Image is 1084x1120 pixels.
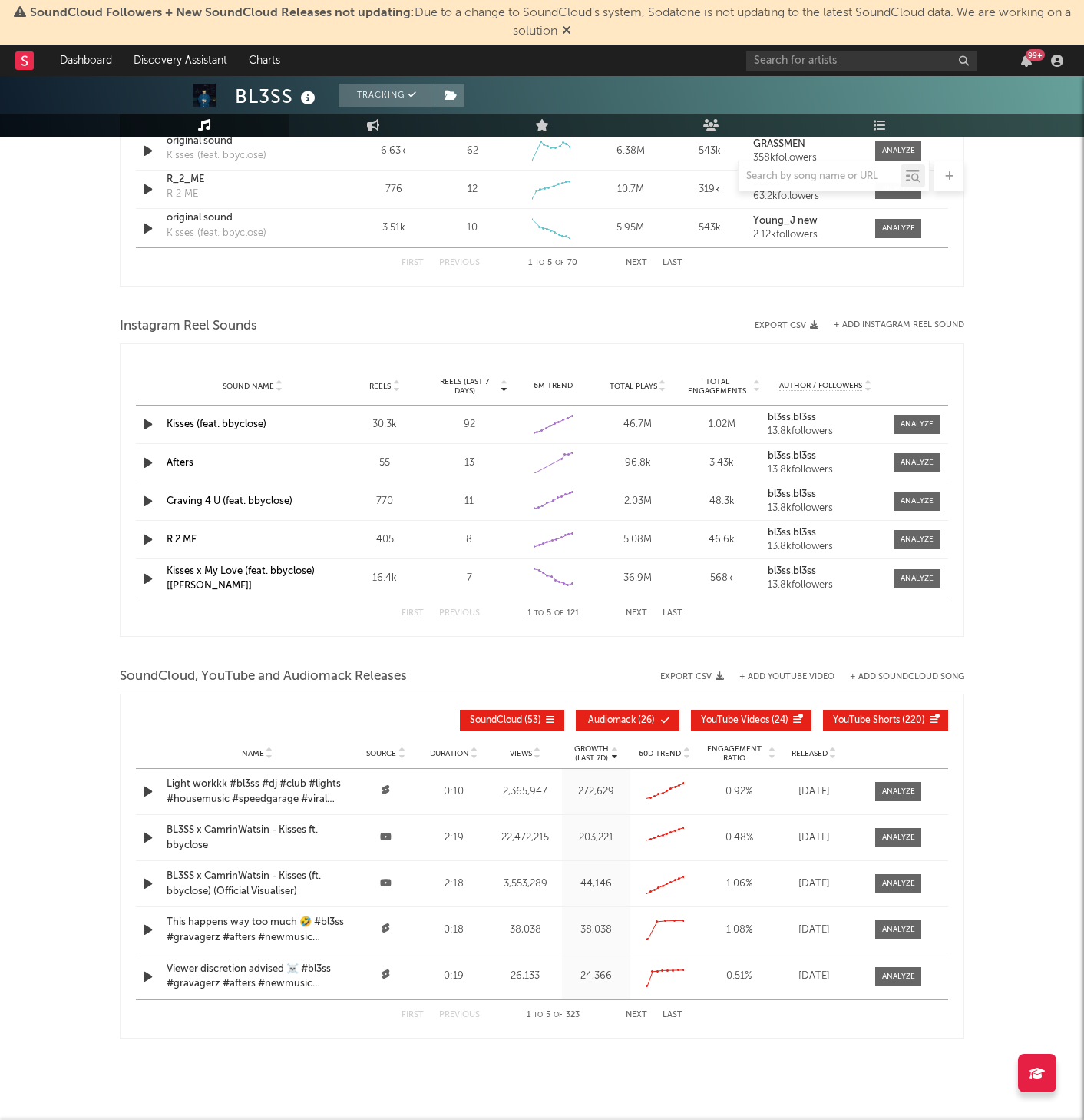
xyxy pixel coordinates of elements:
[510,749,532,758] span: Views
[431,417,507,432] div: 92
[753,216,818,226] strong: Young_J new
[783,830,844,846] div: [DATE]
[167,869,348,899] div: BL3SS x CamrinWatsin - Kisses (ft. bbyclose) (Official Visualiser)
[600,571,676,586] div: 36.9M
[663,609,682,618] button: Last
[424,784,484,800] div: 0:10
[511,254,595,273] div: 1 5 70
[123,45,238,76] a: Discovery Assistant
[566,876,626,892] div: 44,146
[702,969,775,984] div: 0.51 %
[702,744,766,763] span: Engagement Ratio
[535,260,544,267] span: to
[600,456,676,471] div: 96.8k
[574,754,609,763] p: (Last 7d)
[30,7,1071,38] span: : Due to a change to SoundCloud's system, Sodatone is not updating to the latest SoundCloud data....
[768,413,883,423] a: bl3ss.bl3ss
[702,830,775,846] div: 0.48 %
[684,532,761,548] div: 46.6k
[167,823,348,853] a: BL3SS x CamrinWatsin - Kisses ft. bbyclose
[753,139,805,149] strong: GRASSMEN
[439,609,480,618] button: Previous
[600,417,676,432] div: 46.7M
[566,969,626,984] div: 24,366
[768,489,883,500] a: bl3ss.bl3ss
[439,259,480,267] button: Previous
[120,668,407,686] span: SoundCloud, YouTube and Audiomack Releases
[768,413,816,422] strong: bl3ss.bl3ss
[358,144,429,159] div: 6.63k
[600,494,676,509] div: 2.03M
[534,610,544,617] span: to
[402,609,424,618] button: First
[346,417,423,432] div: 30.3k
[768,451,816,461] strong: bl3ss.bl3ss
[701,716,769,725] span: YouTube Videos
[167,226,266,241] div: Kisses (feat. bbyclose)
[674,220,745,236] div: 543k
[167,419,266,429] a: Kisses (feat. bbyclose)
[724,673,834,681] div: + Add YouTube Video
[467,144,478,159] div: 62
[167,535,197,545] a: R 2 ME
[346,571,423,586] div: 16.4k
[167,915,348,945] a: This happens way too much 🤣 #bl3ss #gravagerz #afters #newmusic #speedgarage #summer #shorts #fyp
[833,716,900,725] span: YouTube Shorts
[586,716,656,725] span: ( 26 )
[167,187,198,202] div: R 2 ME
[834,321,964,330] button: + Add Instagram Reel Sound
[595,144,666,159] div: 6.38M
[167,962,348,992] a: Viewer discretion advised ☠️ #bl3ss #gravagerz #afters #newmusic #housemusic #speedgarage #fyp
[818,321,964,330] div: + Add Instagram Reel Sound
[223,382,274,391] span: Sound Name
[746,51,977,71] input: Search for artists
[792,749,828,758] span: Released
[768,528,816,538] strong: bl3ss.bl3ss
[492,830,559,846] div: 22,472,215
[431,532,507,548] div: 8
[402,259,424,267] button: First
[346,456,423,471] div: 55
[346,532,423,548] div: 405
[167,210,327,226] a: original sound
[49,45,123,76] a: Dashboard
[768,580,883,591] div: 13.8k followers
[600,532,676,548] div: 5.08M
[753,191,860,202] div: 63.2k followers
[511,605,595,623] div: 1 5 121
[783,876,844,892] div: [DATE]
[674,144,745,159] div: 543k
[492,969,559,984] div: 26,133
[470,716,522,725] span: SoundCloud
[768,566,883,577] a: bl3ss.bl3ss
[768,489,816,499] strong: bl3ss.bl3ss
[663,259,682,267] button: Last
[339,84,435,107] button: Tracking
[120,317,257,336] span: Instagram Reel Sounds
[768,451,883,462] a: bl3ss.bl3ss
[511,1006,595,1025] div: 1 5 323
[684,417,761,432] div: 1.02M
[739,673,834,681] button: + Add YouTube Video
[626,259,647,267] button: Next
[515,380,592,392] div: 6M Trend
[574,744,609,754] p: Growth
[554,610,563,617] span: of
[684,494,761,509] div: 48.3k
[167,777,348,807] a: Light workkk #bl3ss #dj #club #lights #housemusic #speedgarage #viral #fyp
[235,84,319,109] div: BL3SS
[753,139,860,150] a: GRASSMEN
[1026,49,1045,61] div: 99 +
[595,220,666,236] div: 5.95M
[424,969,484,984] div: 0:19
[460,710,564,731] button: SoundCloud(53)
[626,1011,647,1019] button: Next
[554,1012,563,1019] span: of
[467,220,478,236] div: 10
[431,571,507,586] div: 7
[768,465,883,476] div: 13.8k followers
[424,923,484,938] div: 0:18
[610,382,657,391] span: Total Plays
